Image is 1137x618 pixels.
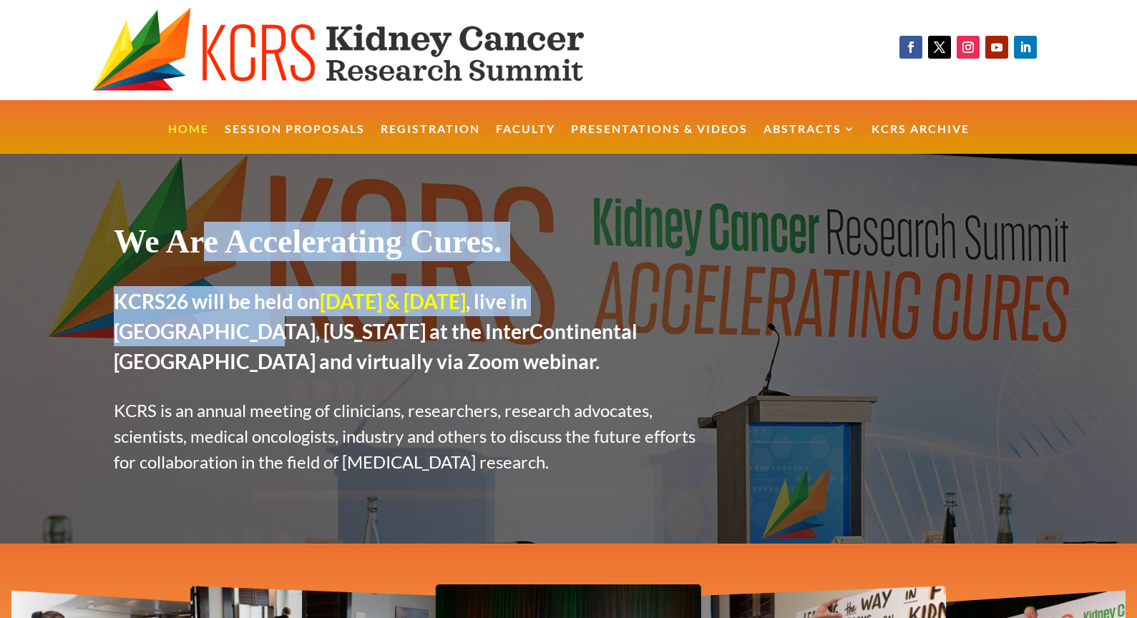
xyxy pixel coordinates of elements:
[168,124,209,154] a: Home
[92,7,645,93] img: KCRS generic logo wide
[928,36,951,59] a: Follow on X
[114,398,703,475] p: KCRS is an annual meeting of clinicians, researchers, research advocates, scientists, medical onc...
[114,222,703,268] h1: We Are Accelerating Cures.
[571,124,748,154] a: Presentations & Videos
[225,124,365,154] a: Session Proposals
[872,124,970,154] a: KCRS Archive
[957,36,980,59] a: Follow on Instagram
[320,289,466,313] span: [DATE] & [DATE]
[114,286,703,383] h2: KCRS26 will be held on , live in [GEOGRAPHIC_DATA], [US_STATE] at the InterContinental [GEOGRAPHI...
[985,36,1008,59] a: Follow on Youtube
[496,124,555,154] a: Faculty
[1014,36,1037,59] a: Follow on LinkedIn
[381,124,480,154] a: Registration
[899,36,922,59] a: Follow on Facebook
[763,124,856,154] a: Abstracts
